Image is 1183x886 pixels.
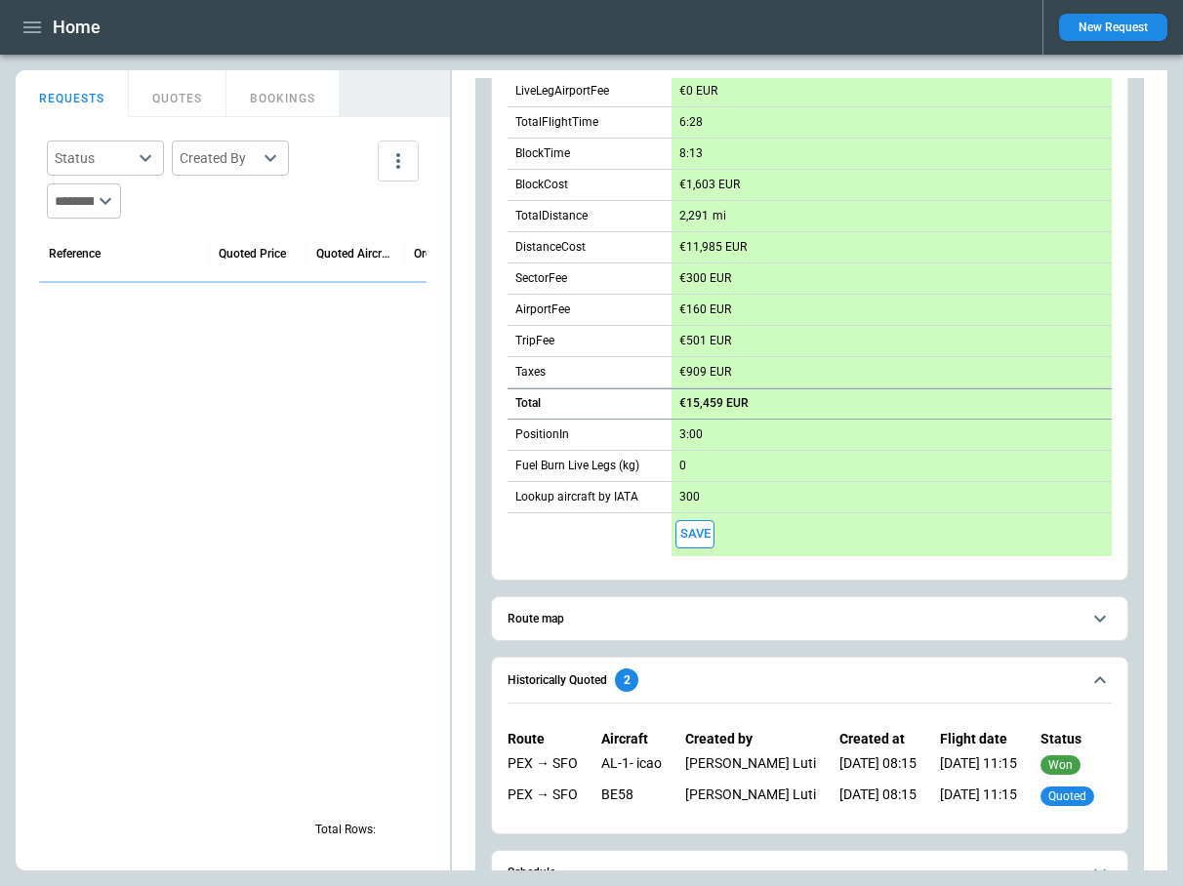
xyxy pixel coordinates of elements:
p: €11,985 EUR [679,240,747,255]
p: Taxes [515,364,546,381]
div: PEX → (live) → AAQ → (live) → LWO → (live) → SFO [508,755,578,779]
p: €160 EUR [679,302,731,317]
div: [DATE] 11:15 [940,755,1017,779]
div: Status [55,148,133,168]
p: AirportFee [515,302,570,318]
div: PEX → (live) → AAQ → (live) → LWO → (live) → SFO [508,786,578,810]
p: 6:28 [679,115,703,130]
div: BE58 [601,786,662,810]
span: won [1044,758,1077,772]
p: TotalDistance [515,208,588,224]
p: €0 EUR [679,84,717,99]
p: €501 EUR [679,334,731,348]
button: more [378,141,419,181]
p: €15,459 EUR [679,396,749,411]
p: TotalFlightTime [515,114,598,131]
div: [DATE] 08:15 [839,755,917,779]
div: Quoted Price [219,247,286,261]
p: PositionIn [515,426,569,443]
p: Total Rows: [315,822,376,838]
button: Save [675,520,714,548]
p: Created by [685,731,816,747]
button: QUOTES [129,70,226,117]
p: Fuel Burn Live Legs (kg) [515,458,639,474]
button: New Request [1059,14,1167,41]
p: Aircraft [601,731,662,747]
div: [DATE] 11:15 [940,786,1017,810]
p: 0 [679,459,686,473]
p: BlockCost [515,177,568,193]
p: TripFee [515,333,554,349]
p: Lookup aircraft by IATA [515,489,638,505]
p: DistanceCost [515,239,586,256]
p: mi [713,208,726,224]
h1: Home [53,16,101,39]
p: €909 EUR [679,365,731,380]
h6: Historically Quoted [508,674,607,687]
div: Organisation [414,247,480,261]
p: BlockTime [515,145,570,162]
div: Reference [49,247,101,261]
div: Historically Quoted2 [508,715,1112,826]
h6: Total [515,397,541,410]
div: AL-1- icao [601,755,662,779]
p: €300 EUR [679,271,731,286]
div: [DATE] 08:15 [839,786,917,810]
button: BOOKINGS [226,70,340,117]
button: Route map [508,597,1112,641]
div: 2 [615,668,638,692]
p: Flight date [940,731,1017,747]
button: REQUESTS [16,70,129,117]
div: [PERSON_NAME] Luti [685,755,816,779]
div: Quoted Aircraft [316,247,394,261]
p: Created at [839,731,917,747]
span: quoted [1044,789,1090,803]
button: Historically Quoted2 [508,658,1112,703]
div: [PERSON_NAME] Luti [685,786,816,810]
p: 300 [679,490,700,504]
h6: Route map [508,613,564,625]
p: 8:13 [679,146,703,161]
p: SectorFee [515,270,567,287]
h6: Schedule [508,866,555,879]
p: 2,291 [679,209,709,223]
div: Created By [180,148,258,168]
p: LiveLegAirportFee [515,83,609,100]
p: Route [508,731,578,747]
p: 3:00 [679,427,703,442]
p: €1,603 EUR [679,178,740,192]
p: Status [1040,731,1094,747]
span: Save this aircraft quote and copy details to clipboard [675,520,714,548]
